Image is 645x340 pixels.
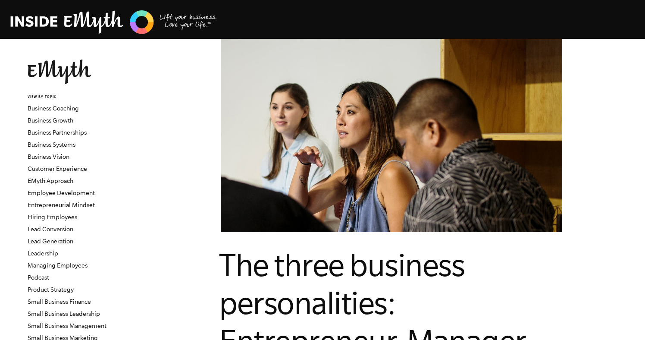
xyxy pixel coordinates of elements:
a: Small Business Leadership [28,310,100,317]
a: Lead Conversion [28,226,73,233]
a: Business Growth [28,117,73,124]
a: Small Business Management [28,322,106,329]
a: EMyth Approach [28,177,73,184]
a: Leadership [28,250,58,257]
a: Business Partnerships [28,129,87,136]
a: Small Business Finance [28,298,91,305]
h6: VIEW BY TOPIC [28,94,132,100]
img: EMyth [28,60,91,84]
img: EMyth Business Coaching [10,9,217,35]
a: Business Coaching [28,105,79,112]
a: Employee Development [28,189,95,196]
a: Podcast [28,274,49,281]
a: Lead Generation [28,238,73,245]
a: Product Strategy [28,286,74,293]
a: Customer Experience [28,165,87,172]
a: Business Vision [28,153,69,160]
a: Entrepreneurial Mindset [28,201,95,208]
a: Business Systems [28,141,75,148]
iframe: Chat Widget [602,299,645,340]
a: Hiring Employees [28,214,77,220]
a: Managing Employees [28,262,88,269]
